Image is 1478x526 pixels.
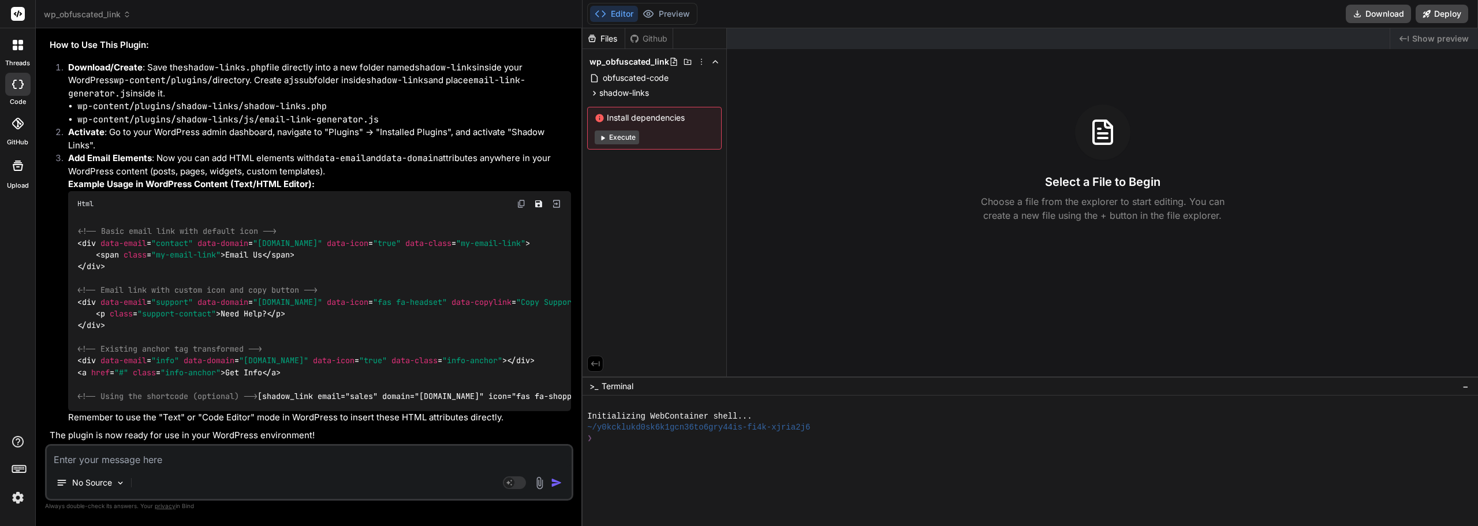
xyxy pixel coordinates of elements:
span: div [87,320,100,331]
span: < = = > [77,367,225,378]
code: data-email [314,152,366,164]
span: span [100,249,119,260]
span: "my-email-link" [151,249,221,260]
p: No Source [72,477,112,488]
p: The plugin is now ready for use in your WordPress environment! [50,429,571,442]
span: <!-- Using the shortcode (optional) --> [77,391,257,401]
span: < = = = = > [77,238,530,248]
span: a [82,367,87,378]
span: </ > [262,249,294,260]
strong: Add Email Elements [68,152,152,163]
img: settings [8,488,28,508]
button: Download [1346,5,1411,23]
span: span [271,249,290,260]
h2: How to Use This Plugin: [50,39,571,52]
span: Initializing WebContainer shell... [587,411,752,422]
img: attachment [533,476,546,490]
span: </ > [77,262,105,272]
span: class [133,367,156,378]
code: Email Us Need Help? Get Info [shadow_link email="sales" domain="[DOMAIN_NAME]" icon="fas fa-shopp... [77,225,831,402]
span: Html [77,199,94,208]
span: p [276,308,281,319]
span: < = = = = > [77,356,507,366]
span: "info" [151,356,179,366]
span: < = > [96,249,225,260]
span: "#" [114,367,128,378]
label: Upload [7,181,29,191]
button: − [1460,377,1471,396]
span: data-icon [327,238,368,248]
span: "Copy Support Email" [516,297,609,307]
span: "[DOMAIN_NAME]" [253,238,322,248]
span: Terminal [602,380,633,392]
span: >_ [589,380,598,392]
span: class [124,249,147,260]
span: − [1462,380,1469,392]
span: ❯ [587,433,593,444]
span: "support" [151,297,193,307]
span: < = = = = = > [77,297,747,307]
span: data-email [100,297,147,307]
label: threads [5,58,30,68]
span: shadow-links [599,87,649,99]
span: div [516,356,530,366]
strong: Example Usage in WordPress Content (Text/HTML Editor): [68,178,315,189]
p: Choose a file from the explorer to start editing. You can create a new file using the + button in... [973,195,1232,222]
code: shadow-links [415,62,477,73]
span: href [91,367,110,378]
span: </ > [267,308,285,319]
span: "true" [373,238,401,248]
span: "contact" [151,238,193,248]
p: : Now you can add HTML elements with and attributes anywhere in your WordPress content (posts, pa... [68,152,571,178]
p: Always double-check its answers. Your in Bind [45,501,573,512]
span: data-domain [197,297,248,307]
p: : Save the file directly into a new folder named inside your WordPress directory. Create a subfol... [68,61,571,100]
code: wp-content/plugins/shadow-links/shadow-links.php [77,100,327,112]
strong: Activate [68,126,104,137]
span: "true" [359,356,387,366]
span: "info-anchor" [442,356,502,366]
span: Show preview [1412,33,1469,44]
span: data-email [100,356,147,366]
h3: Select a File to Begin [1045,174,1160,190]
button: Deploy [1416,5,1468,23]
span: </ > [507,356,535,366]
span: data-icon [313,356,354,366]
span: ~/y0kcklukd0sk6k1gcn36to6gry44is-fi4k-xjria2j6 [587,422,810,433]
span: "my-email-link" [456,238,525,248]
span: <!-- Email link with custom icon and copy button --> [77,285,318,295]
code: wp-content/plugins/ [114,74,212,86]
span: div [82,356,96,366]
span: data-copylink [451,297,512,307]
span: "support-contact" [137,308,216,319]
span: </ > [77,320,105,331]
span: </ > [262,367,281,378]
button: Execute [595,130,639,144]
code: email-link-generator.js [68,74,525,99]
span: data-domain [197,238,248,248]
strong: Download/Create [68,62,143,73]
img: copy [517,199,526,208]
span: privacy [155,502,176,509]
button: Editor [590,6,638,22]
span: wp_obfuscated_link [44,9,131,20]
span: a [271,367,276,378]
code: wp-content/plugins/shadow-links/js/email-link-generator.js [77,114,379,125]
code: js [289,74,299,86]
code: shadow-links [366,74,428,86]
label: GitHub [7,137,28,147]
span: data-class [391,356,438,366]
span: data-email [100,238,147,248]
button: Save file [531,196,547,212]
span: p [100,308,105,319]
span: obfuscated-code [602,71,670,85]
span: wp_obfuscated_link [589,56,669,68]
div: Files [583,33,625,44]
span: data-icon [327,297,368,307]
code: shadow-links.php [183,62,266,73]
span: "[DOMAIN_NAME]" [253,297,322,307]
span: <!-- Existing anchor tag transformed --> [77,344,262,354]
span: < = > [96,308,221,319]
code: data-domain [381,152,438,164]
img: icon [551,477,562,488]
